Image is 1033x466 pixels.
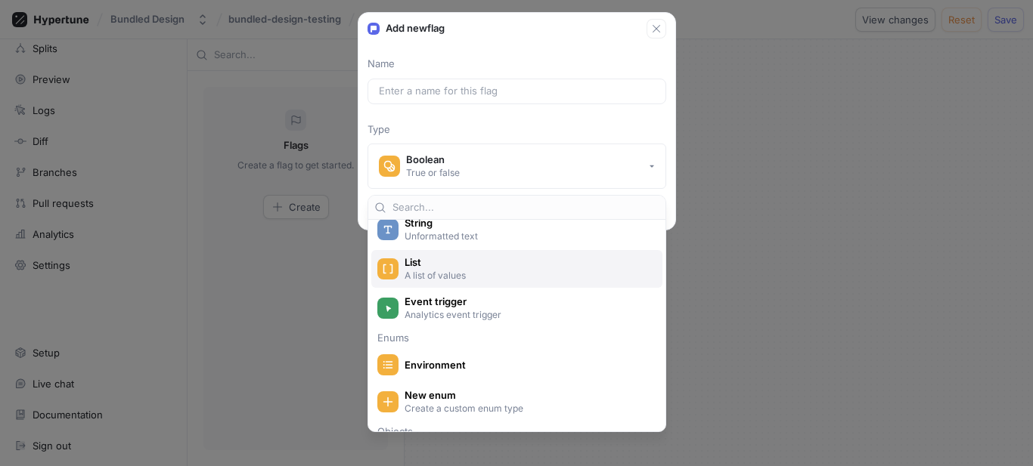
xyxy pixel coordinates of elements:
[368,144,666,189] button: BooleanTrue or false
[405,308,647,321] p: Analytics event trigger
[405,217,649,230] span: String
[405,230,647,242] p: Unformatted text
[368,57,666,72] p: Name
[405,389,649,402] span: New enum
[405,256,649,269] span: List
[371,333,662,342] div: Enums
[392,200,659,215] input: Search...
[386,21,445,36] p: Add new flag
[406,153,460,166] div: Boolean
[371,427,662,436] div: Objects
[368,122,666,137] p: Type
[405,269,647,282] p: A list of values
[406,166,460,179] div: True or false
[405,359,649,372] span: Environment
[405,402,647,415] p: Create a custom enum type
[379,84,655,99] input: Enter a name for this flag
[405,295,649,308] span: Event trigger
